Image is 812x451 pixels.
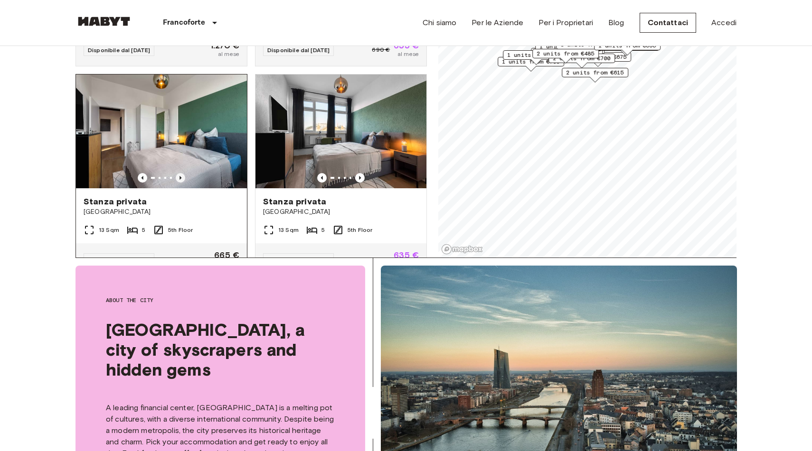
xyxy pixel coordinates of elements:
[263,207,419,217] span: [GEOGRAPHIC_DATA]
[321,226,325,234] span: 5
[106,296,335,304] span: About the city
[532,49,599,64] div: Map marker
[503,50,569,65] div: Map marker
[84,196,147,207] span: Stanza privata
[278,226,299,234] span: 13 Sqm
[441,244,483,255] a: Mapbox logo
[214,251,239,259] span: 665 €
[99,226,119,234] span: 13 Sqm
[76,74,247,276] a: Marketing picture of unit DE-04-001-001-04HFPrevious imagePrevious imageStanza privata[GEOGRAPHIC...
[537,49,595,58] span: 2 units from €485
[539,42,597,51] span: 1 units from €675
[608,17,624,28] a: Blog
[142,226,145,234] span: 5
[394,251,419,259] span: 635 €
[640,13,697,33] a: Contattaci
[218,50,239,58] span: al mese
[423,17,456,28] a: Chi siamo
[502,57,560,66] span: 1 units from €700
[472,17,523,28] a: Per le Aziende
[263,196,326,207] span: Stanza privata
[348,226,372,234] span: 5th Floor
[138,173,147,183] button: Previous image
[355,173,365,183] button: Previous image
[168,226,193,234] span: 5th Floor
[373,255,390,264] span: 675 €
[594,41,661,55] div: Map marker
[538,17,593,28] a: Per i Proprietari
[711,17,736,28] a: Accedi
[566,68,624,77] span: 2 units from €615
[569,53,627,61] span: 2 units from €675
[88,256,150,263] span: Disponibile dal [DATE]
[76,17,132,26] img: Habyt
[84,207,239,217] span: [GEOGRAPHIC_DATA]
[88,46,150,54] span: Disponibile dal [DATE]
[267,256,330,263] span: Disponibile dal [DATE]
[562,68,628,83] div: Map marker
[507,51,565,59] span: 1 units from €690
[553,54,611,63] span: 2 units from €700
[210,41,239,50] span: 1.270 €
[106,320,335,379] span: [GEOGRAPHIC_DATA], a city of skyscrapers and hidden gems
[556,40,623,55] div: Map marker
[76,74,247,188] img: Marketing picture of unit DE-04-001-001-04HF
[176,173,185,183] button: Previous image
[317,173,327,183] button: Previous image
[498,57,564,72] div: Map marker
[397,50,419,58] span: al mese
[163,17,205,28] p: Francoforte
[267,46,330,54] span: Disponibile dal [DATE]
[394,41,419,50] span: 655 €
[255,74,426,188] img: Marketing picture of unit DE-04-001-001-05HF
[372,46,390,54] span: 690 €
[255,74,427,276] a: Marketing picture of unit DE-04-001-001-05HFPrevious imagePrevious imageStanza privata[GEOGRAPHIC...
